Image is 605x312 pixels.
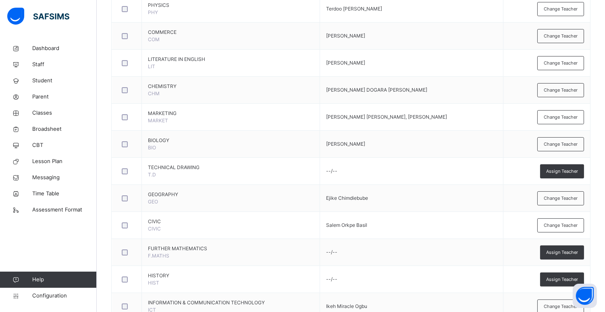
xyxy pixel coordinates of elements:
span: BIOLOGY [148,137,314,144]
span: HISTORY [148,272,314,279]
span: CHEMISTRY [148,83,314,90]
span: Change Teacher [544,114,578,121]
span: Change Teacher [544,222,578,229]
span: CHM [148,90,160,96]
span: MARKETING [148,110,314,117]
span: Salem Orkpe Basil [326,222,367,228]
span: Change Teacher [544,195,578,202]
span: Change Teacher [544,303,578,310]
span: Assign Teacher [546,276,578,283]
span: FURTHER MATHEMATICS [148,245,314,252]
span: Dashboard [32,44,97,52]
span: BIO [148,144,156,151]
span: CBT [32,141,97,149]
span: Student [32,77,97,85]
span: Change Teacher [544,6,578,13]
span: Time Table [32,190,97,198]
span: LITERATURE IN ENGLISH [148,56,314,63]
span: CIVIC [148,218,314,225]
span: T.D [148,172,156,178]
span: Change Teacher [544,87,578,94]
span: CIVIC [148,226,161,232]
span: PHY [148,9,158,15]
td: --/-- [320,239,503,266]
span: TECHNICAL DRAWING [148,164,314,171]
span: Help [32,276,96,284]
span: GEO [148,199,158,205]
span: [PERSON_NAME] [326,141,365,147]
span: COMMERCE [148,29,314,36]
span: PHYSICS [148,2,314,9]
span: Lesson Plan [32,157,97,165]
span: [PERSON_NAME] [PERSON_NAME], [PERSON_NAME] [326,114,447,120]
span: Ejike Chimdiebube [326,195,368,201]
span: MARKET [148,117,168,124]
span: Change Teacher [544,141,578,148]
span: Parent [32,93,97,101]
span: Assign Teacher [546,249,578,256]
span: COM [148,36,160,42]
span: [PERSON_NAME] DOGARA [PERSON_NAME] [326,87,427,93]
span: Ikeh Miracle Ogbu [326,303,367,309]
span: LIT [148,63,155,69]
span: GEOGRAPHY [148,191,314,198]
td: --/-- [320,266,503,293]
span: Assign Teacher [546,168,578,175]
span: Change Teacher [544,33,578,40]
span: Terdoo [PERSON_NAME] [326,6,382,12]
span: Staff [32,61,97,69]
span: Assessment Format [32,206,97,214]
span: Broadsheet [32,125,97,133]
button: Open asap [573,284,597,308]
span: Classes [32,109,97,117]
span: Messaging [32,174,97,182]
span: HIST [148,280,159,286]
td: --/-- [320,158,503,185]
span: INFORMATION & COMMUNICATION TECHNOLOGY [148,299,314,306]
span: [PERSON_NAME] [326,60,365,66]
img: safsims [7,8,69,25]
span: F.MATHS [148,253,169,259]
span: [PERSON_NAME] [326,33,365,39]
span: Configuration [32,292,96,300]
span: Change Teacher [544,60,578,67]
